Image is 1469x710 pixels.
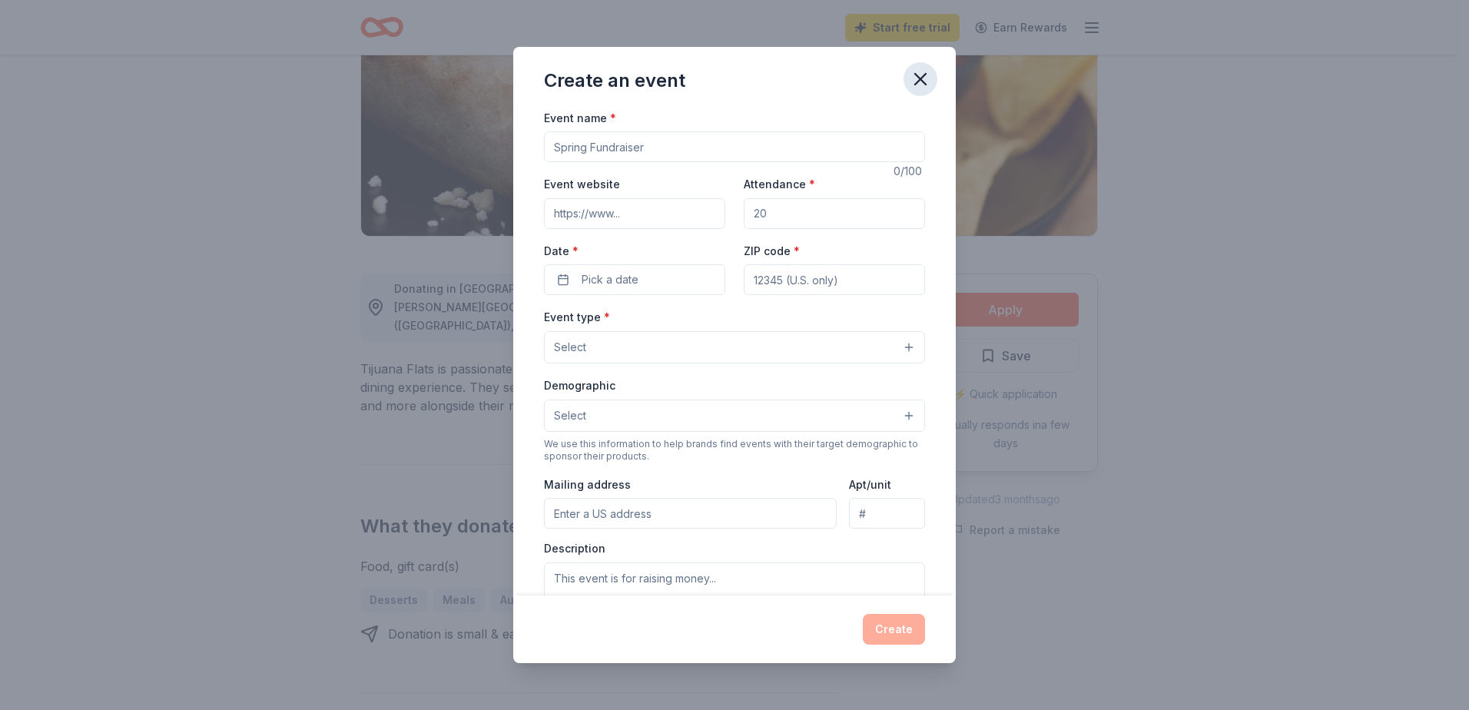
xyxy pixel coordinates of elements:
[554,406,586,425] span: Select
[544,438,925,463] div: We use this information to help brands find events with their target demographic to sponsor their...
[544,378,615,393] label: Demographic
[544,264,725,295] button: Pick a date
[744,264,925,295] input: 12345 (U.S. only)
[544,477,631,493] label: Mailing address
[744,244,800,259] label: ZIP code
[744,177,815,192] label: Attendance
[544,541,605,556] label: Description
[744,198,925,229] input: 20
[544,177,620,192] label: Event website
[544,498,837,529] input: Enter a US address
[544,244,725,259] label: Date
[849,498,925,529] input: #
[582,270,638,289] span: Pick a date
[544,310,610,325] label: Event type
[544,400,925,432] button: Select
[849,477,891,493] label: Apt/unit
[544,331,925,363] button: Select
[894,162,925,181] div: 0 /100
[544,68,685,93] div: Create an event
[544,131,925,162] input: Spring Fundraiser
[544,198,725,229] input: https://www...
[554,338,586,357] span: Select
[544,111,616,126] label: Event name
